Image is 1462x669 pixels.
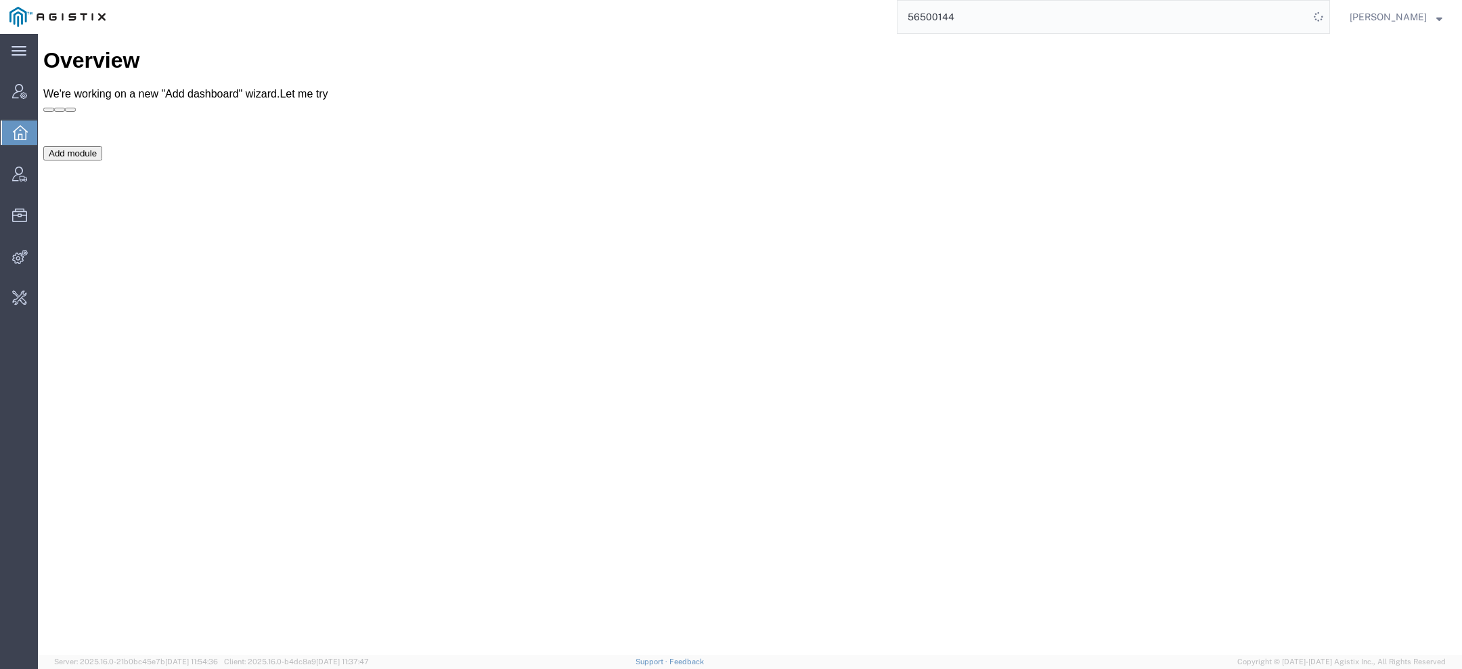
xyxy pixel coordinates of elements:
[165,657,218,666] span: [DATE] 11:54:36
[1350,9,1427,24] span: Kaitlyn Hostetler
[9,7,106,27] img: logo
[669,657,704,666] a: Feedback
[54,657,218,666] span: Server: 2025.16.0-21b0bc45e7b
[316,657,369,666] span: [DATE] 11:37:47
[1237,656,1446,668] span: Copyright © [DATE]-[DATE] Agistix Inc., All Rights Reserved
[38,34,1462,655] iframe: FS Legacy Container
[898,1,1309,33] input: Search for shipment number, reference number
[636,657,669,666] a: Support
[1349,9,1443,25] button: [PERSON_NAME]
[242,54,290,66] a: Let me try
[5,112,64,127] button: Add module
[224,657,369,666] span: Client: 2025.16.0-b4dc8a9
